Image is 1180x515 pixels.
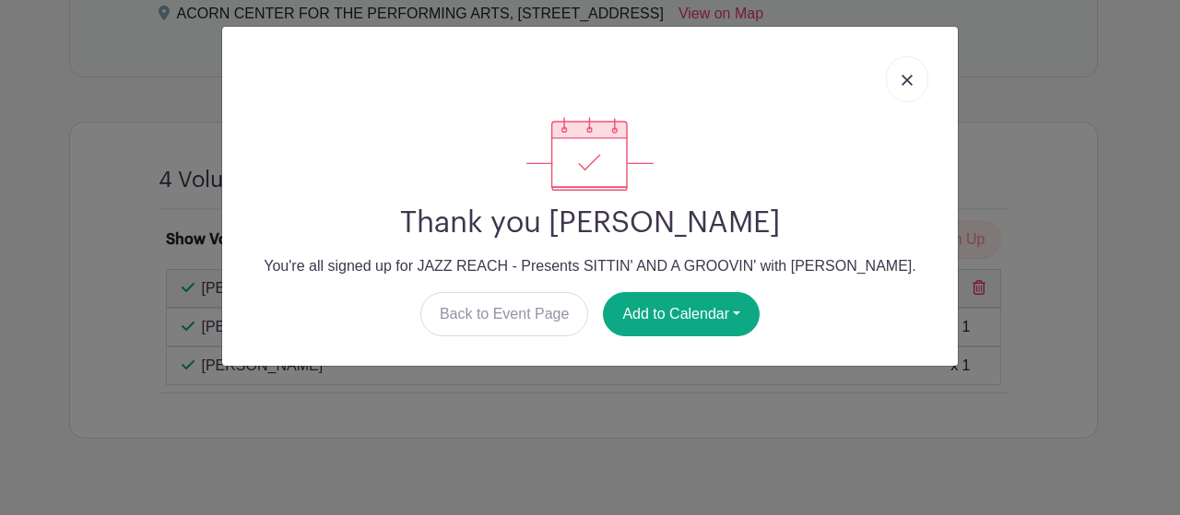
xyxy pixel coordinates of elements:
[420,292,589,336] a: Back to Event Page
[237,205,943,240] h2: Thank you [PERSON_NAME]
[603,292,760,336] button: Add to Calendar
[902,75,913,86] img: close_button-5f87c8562297e5c2d7936805f587ecaba9071eb48480494691a3f1689db116b3.svg
[237,255,943,277] p: You're all signed up for JAZZ REACH - Presents SITTIN' AND A GROOVIN' with [PERSON_NAME].
[526,117,654,191] img: signup_complete-c468d5dda3e2740ee63a24cb0ba0d3ce5d8a4ecd24259e683200fb1569d990c8.svg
